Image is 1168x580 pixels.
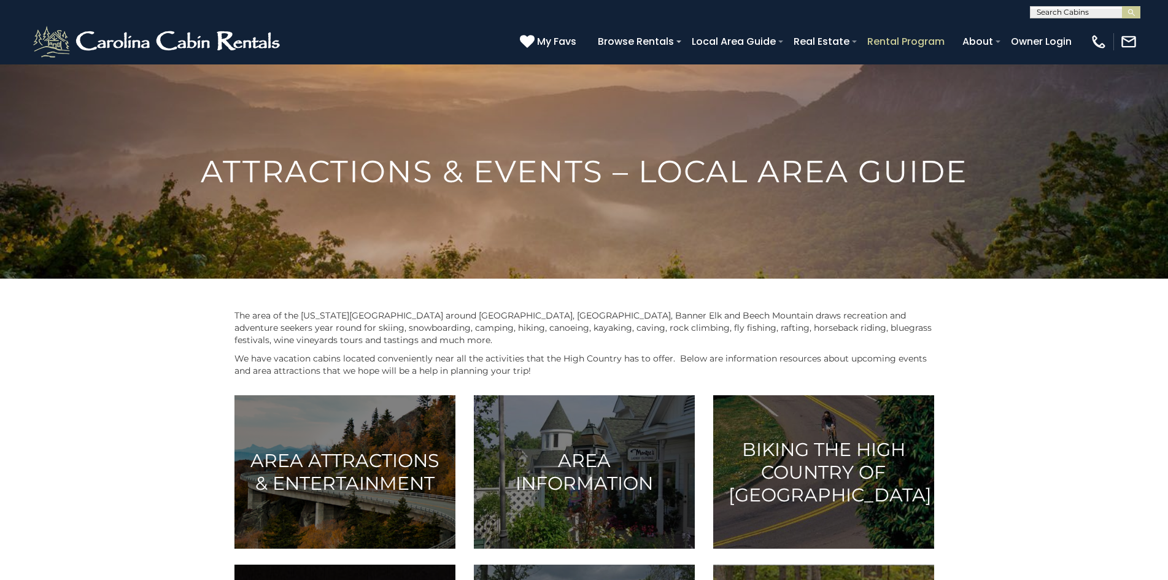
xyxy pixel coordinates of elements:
img: White-1-2.png [31,23,285,60]
img: phone-regular-white.png [1090,33,1107,50]
h3: Area Information [489,449,679,495]
a: Area Attractions & Entertainment [234,395,455,549]
a: Owner Login [1005,31,1078,52]
a: Real Estate [787,31,856,52]
h3: Biking the High Country of [GEOGRAPHIC_DATA] [729,438,919,506]
h3: Area Attractions & Entertainment [250,449,440,495]
a: Area Information [474,395,695,549]
img: mail-regular-white.png [1120,33,1137,50]
a: About [956,31,999,52]
span: My Favs [537,34,576,49]
a: Biking the High Country of [GEOGRAPHIC_DATA] [713,395,934,549]
a: My Favs [520,34,579,50]
a: Rental Program [861,31,951,52]
a: Local Area Guide [686,31,782,52]
p: We have vacation cabins located conveniently near all the activities that the High Country has to... [234,352,934,377]
p: The area of the [US_STATE][GEOGRAPHIC_DATA] around [GEOGRAPHIC_DATA], [GEOGRAPHIC_DATA], Banner E... [234,309,934,346]
a: Browse Rentals [592,31,680,52]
